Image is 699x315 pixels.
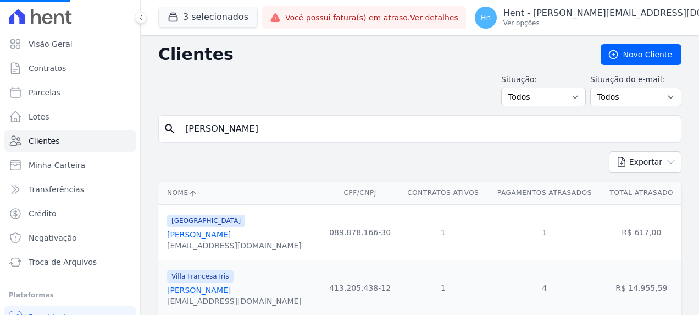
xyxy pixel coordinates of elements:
span: Crédito [29,208,57,219]
span: Clientes [29,135,59,146]
a: Transferências [4,178,136,200]
a: Visão Geral [4,33,136,55]
label: Situação do e-mail: [590,74,681,85]
i: search [163,122,176,135]
button: 3 selecionados [158,7,258,28]
a: Lotes [4,106,136,128]
th: Pagamentos Atrasados [487,182,602,204]
th: CPF/CNPJ [321,182,399,204]
th: Nome [158,182,321,204]
span: Visão Geral [29,39,73,50]
span: Troca de Arquivos [29,257,97,268]
span: Lotes [29,111,49,122]
a: Minha Carteira [4,154,136,176]
span: Você possui fatura(s) em atraso. [285,12,458,24]
button: Exportar [609,151,681,173]
a: Contratos [4,57,136,79]
span: Transferências [29,184,84,195]
a: Novo Cliente [601,44,681,65]
span: Villa Francesa Iris [167,270,234,283]
label: Situação: [501,74,586,85]
span: Hn [480,14,491,21]
a: Clientes [4,130,136,152]
span: Negativação [29,232,77,243]
span: Parcelas [29,87,60,98]
a: Troca de Arquivos [4,251,136,273]
th: Contratos Ativos [399,182,487,204]
td: R$ 617,00 [602,204,681,260]
a: Ver detalhes [410,13,458,22]
a: Negativação [4,227,136,249]
td: 089.878.166-30 [321,204,399,260]
h2: Clientes [158,45,583,64]
div: Plataformas [9,289,131,302]
td: 1 [399,204,487,260]
input: Buscar por nome, CPF ou e-mail [179,118,676,140]
th: Total Atrasado [602,182,681,204]
div: [EMAIL_ADDRESS][DOMAIN_NAME] [167,296,302,307]
td: 1 [487,204,602,260]
a: Crédito [4,203,136,225]
a: [PERSON_NAME] [167,286,231,295]
a: [PERSON_NAME] [167,230,231,239]
span: [GEOGRAPHIC_DATA] [167,215,245,227]
span: Minha Carteira [29,160,85,171]
div: [EMAIL_ADDRESS][DOMAIN_NAME] [167,240,302,251]
span: Contratos [29,63,66,74]
a: Parcelas [4,82,136,104]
